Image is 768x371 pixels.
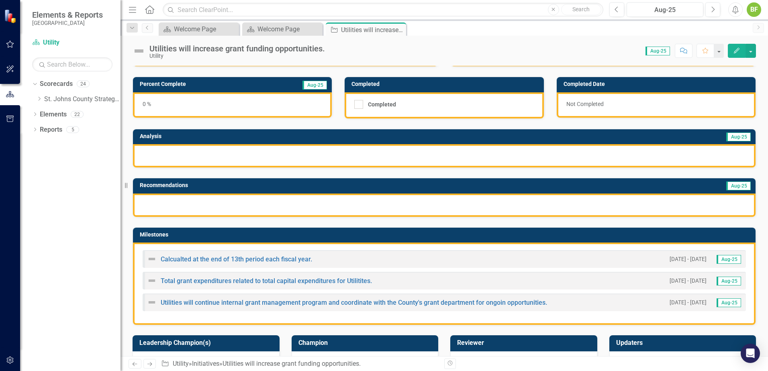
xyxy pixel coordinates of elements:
a: Elements [40,110,67,119]
span: Aug-25 [726,181,751,190]
div: Utilities will increase grant funding opportunities. [149,44,325,53]
div: Utilities will increase grant funding opportunities. [341,25,404,35]
div: 22 [71,111,84,118]
a: Total grant expenditures related to total capital expenditures for Utilitites. [161,277,372,285]
h3: Leadership Champion(s) [139,339,276,347]
span: Aug-25 [302,81,327,90]
div: 5 [66,126,79,133]
div: Utilities will increase grant funding opportunities. [223,360,361,367]
a: Welcome Page [161,24,237,34]
div: Utility [149,53,325,59]
img: Not Defined [147,298,157,307]
h3: Recommendations [140,182,541,188]
div: » » [161,359,438,369]
span: Aug-25 [717,298,741,307]
a: Welcome Page [244,24,321,34]
a: Utility [32,38,112,47]
div: Not Completed [557,92,756,118]
h3: Milestones [140,232,752,238]
div: Aug-25 [629,5,701,15]
span: Aug-25 [726,132,751,141]
a: Utility [173,360,189,367]
img: Not Defined [147,254,157,264]
img: Not Defined [147,276,157,285]
div: Welcome Page [257,24,321,34]
h3: Percent Complete [140,81,261,87]
small: [DATE] - [DATE] [670,299,707,306]
span: Aug-25 [717,277,741,285]
a: St. Johns County Strategic Plan [44,95,121,104]
small: [DATE] - [DATE] [670,255,707,263]
h3: Reviewer [457,339,593,347]
span: Aug-25 [645,47,670,55]
a: Utilities will continue internal grant management program and coordinate with the County's grant ... [161,299,547,306]
div: Open Intercom Messenger [741,344,760,363]
img: Not Defined [133,45,145,57]
a: Scorecards [40,79,73,89]
small: [GEOGRAPHIC_DATA] [32,20,103,26]
small: [DATE] - [DATE] [670,277,707,285]
button: Aug-25 [627,2,703,17]
img: ClearPoint Strategy [4,9,18,23]
h3: Updaters [616,339,752,347]
input: Search Below... [32,57,112,71]
a: Initiatives [192,360,219,367]
button: Search [561,4,601,15]
div: 0 % [133,92,332,118]
h3: Champion [298,339,435,347]
div: Welcome Page [174,24,237,34]
h3: Completed Date [564,81,752,87]
a: Calcualted at the end of 13th period each fiscal year. [161,255,312,263]
a: Reports [40,125,62,135]
span: Aug-25 [717,255,741,264]
h3: Completed [351,81,539,87]
input: Search ClearPoint... [163,3,603,17]
div: 24 [77,81,90,88]
span: Elements & Reports [32,10,103,20]
button: BF [747,2,761,17]
h3: Analysis [140,133,422,139]
span: Search [572,6,590,12]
